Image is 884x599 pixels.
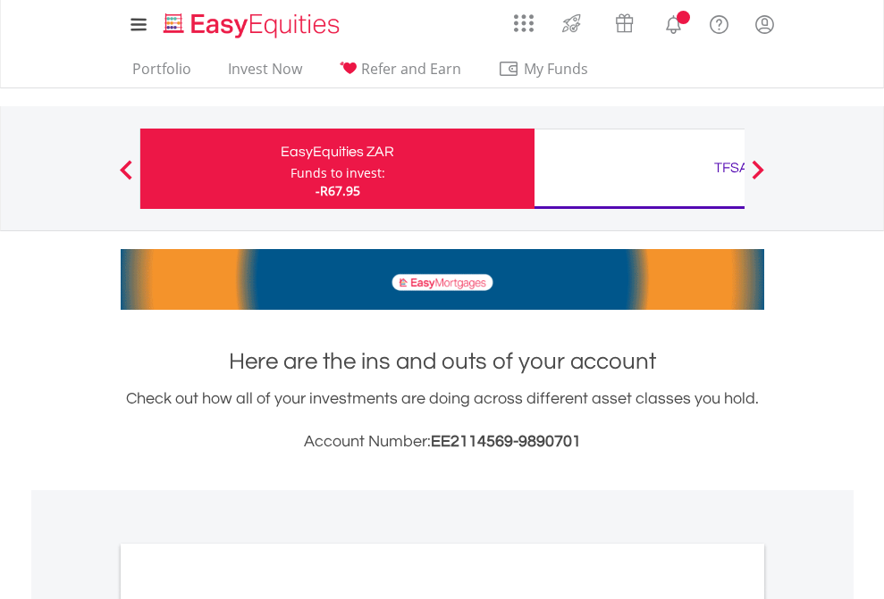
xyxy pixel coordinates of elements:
[316,182,360,199] span: -R67.95
[160,11,347,40] img: EasyEquities_Logo.png
[651,4,696,40] a: Notifications
[121,345,764,378] h1: Here are the ins and outs of your account
[740,169,776,187] button: Next
[332,60,468,87] a: Refer and Earn
[121,249,764,310] img: EasyMortage Promotion Banner
[431,433,581,450] span: EE2114569-9890701
[502,4,545,33] a: AppsGrid
[290,164,385,182] div: Funds to invest:
[156,4,347,40] a: Home page
[742,4,787,44] a: My Profile
[557,9,586,37] img: thrive-v2.svg
[514,13,534,33] img: grid-menu-icon.svg
[610,9,639,37] img: vouchers-v2.svg
[108,169,144,187] button: Previous
[361,59,461,79] span: Refer and Earn
[121,387,764,454] div: Check out how all of your investments are doing across different asset classes you hold.
[121,429,764,454] h3: Account Number:
[498,57,615,80] span: My Funds
[221,60,309,87] a: Invest Now
[696,4,742,40] a: FAQ's and Support
[125,60,198,87] a: Portfolio
[151,139,524,164] div: EasyEquities ZAR
[598,4,651,37] a: Vouchers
